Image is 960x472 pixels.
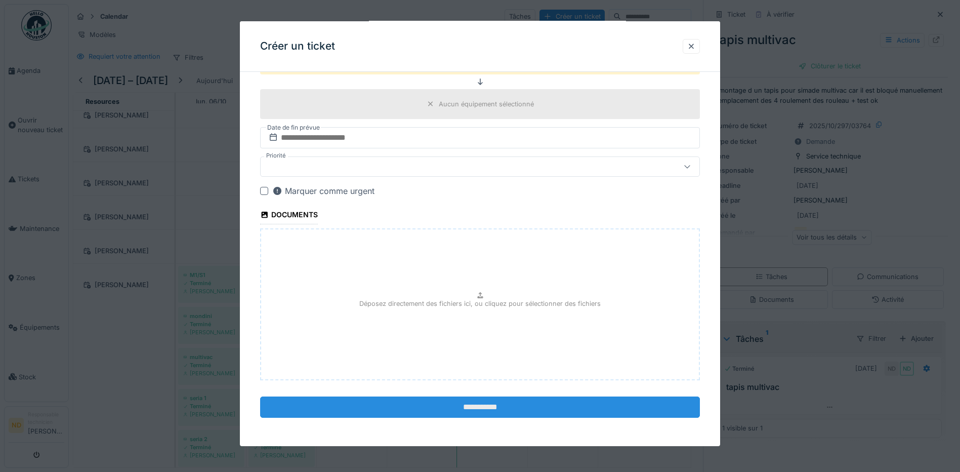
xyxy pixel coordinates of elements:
div: Marquer comme urgent [272,185,374,197]
div: Documents [260,207,318,224]
label: Date de fin prévue [266,122,321,133]
label: Priorité [264,151,288,160]
p: Déposez directement des fichiers ici, ou cliquez pour sélectionner des fichiers [359,299,601,308]
div: Aucun équipement sélectionné [439,99,534,109]
h3: Créer un ticket [260,40,335,53]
